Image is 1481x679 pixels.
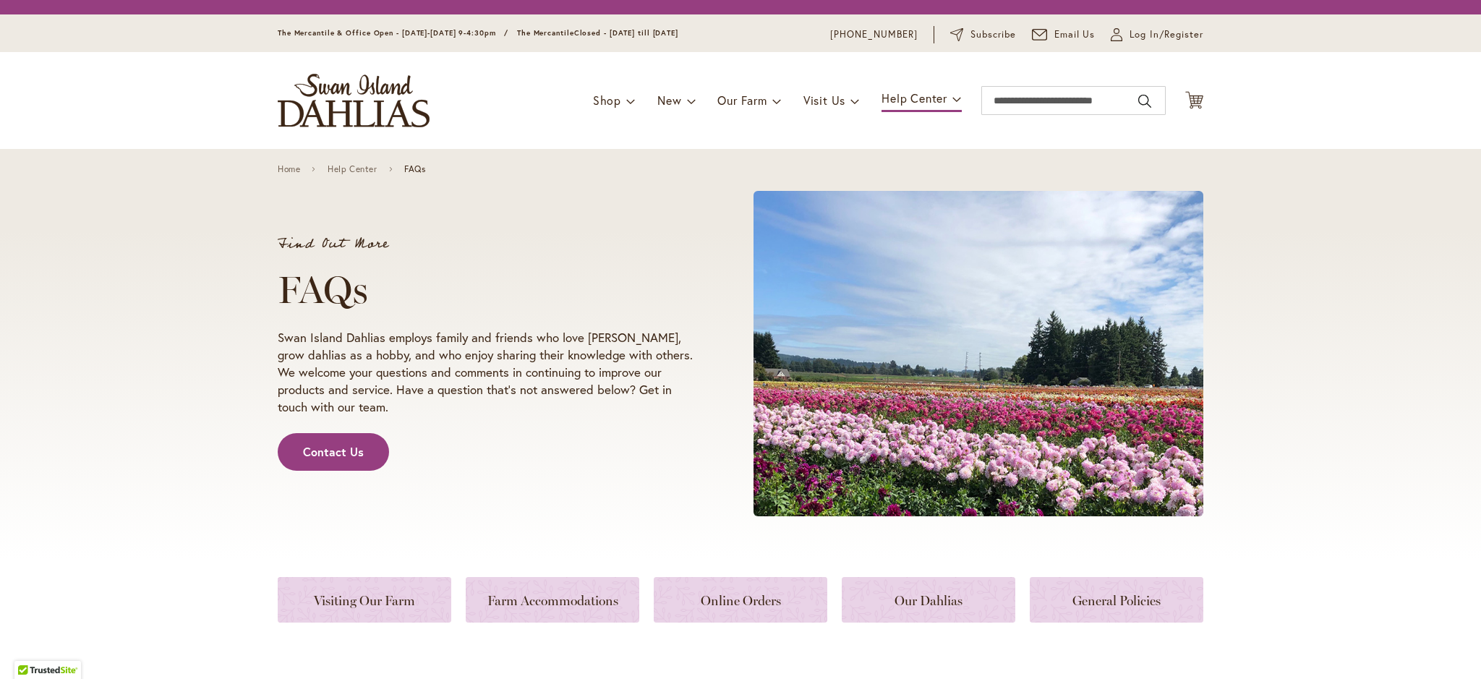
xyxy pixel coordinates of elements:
[970,27,1016,42] span: Subscribe
[328,164,377,174] a: Help Center
[278,268,699,312] h1: FAQs
[303,444,364,461] span: Contact Us
[278,236,699,251] p: Find Out More
[1130,27,1203,42] span: Log In/Register
[950,27,1016,42] a: Subscribe
[278,74,430,127] a: store logo
[657,93,681,108] span: New
[278,164,300,174] a: Home
[1138,90,1151,113] button: Search
[404,164,425,174] span: FAQs
[574,28,678,38] span: Closed - [DATE] till [DATE]
[1032,27,1096,42] a: Email Us
[593,93,621,108] span: Shop
[278,28,574,38] span: The Mercantile & Office Open - [DATE]-[DATE] 9-4:30pm / The Mercantile
[830,27,918,42] a: [PHONE_NUMBER]
[882,90,947,106] span: Help Center
[803,93,845,108] span: Visit Us
[278,433,389,471] a: Contact Us
[1054,27,1096,42] span: Email Us
[1111,27,1203,42] a: Log In/Register
[717,93,767,108] span: Our Farm
[278,329,699,416] p: Swan Island Dahlias employs family and friends who love [PERSON_NAME], grow dahlias as a hobby, a...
